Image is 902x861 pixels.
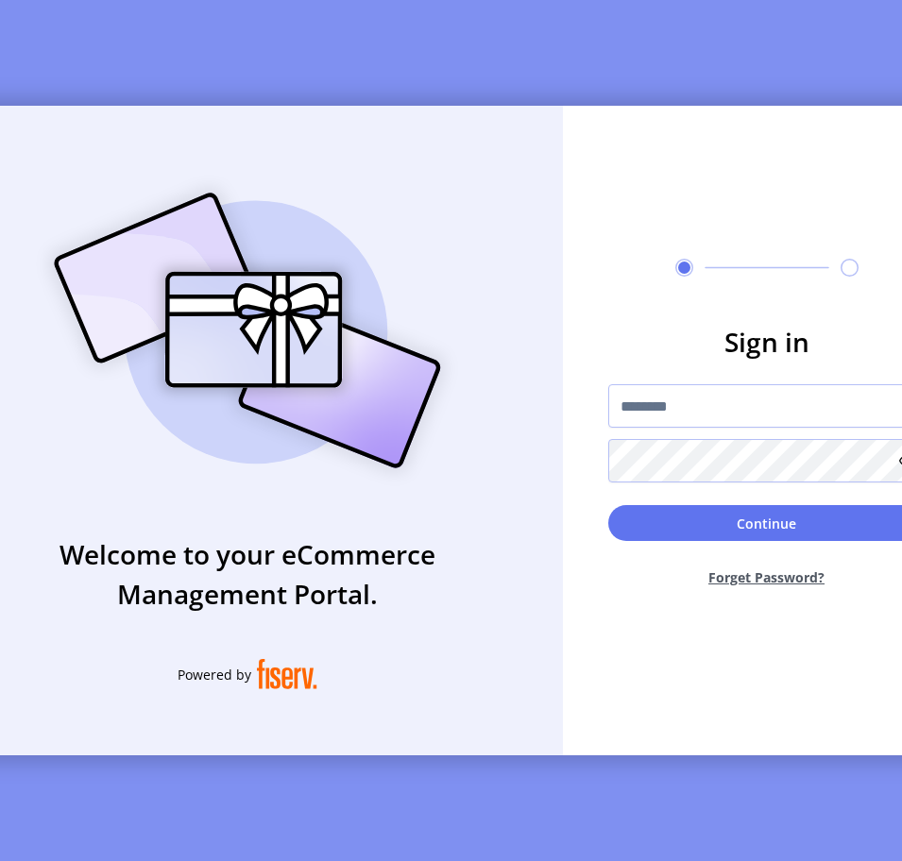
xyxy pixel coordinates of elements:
[26,172,469,489] img: card_Illustration.svg
[178,665,251,684] span: Powered by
